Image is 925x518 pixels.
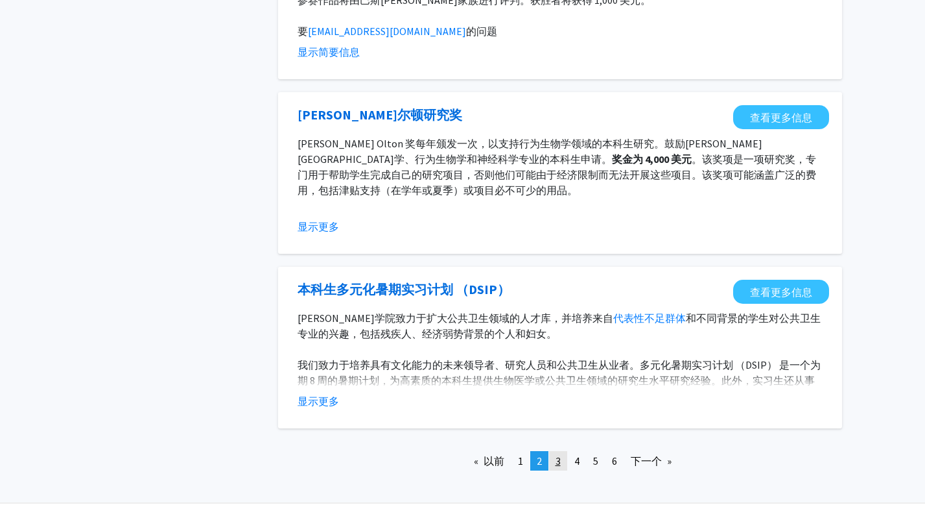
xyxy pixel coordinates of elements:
[298,153,816,197] span: 。该奖项是一项研究奖，专门用于帮助学生完成自己的研究项目，否则他们可能由于经济限制而无法开展这些项目。该奖项可能涵盖广泛的费用，包括津贴支持（在学年或夏季）或项目必不可少的用品。
[298,25,308,38] span: 要
[298,393,339,409] button: 显示更多
[556,454,561,467] span: 3
[298,137,762,166] span: [PERSON_NAME] Olton 奖每年颁发一次，以支持行为生物学领域的本科生研究。鼓励[PERSON_NAME][GEOGRAPHIC_DATA]学、行为生物学和神经科学专业的本科生申请。
[298,105,462,125] a: 在新标签页中打开
[298,280,510,299] a: 在新标签页中打开
[298,44,360,60] button: 显示简要信息
[278,451,842,471] ul: 分页
[613,312,686,325] a: 代表性不足群体
[298,310,823,341] p: [PERSON_NAME]学院致力于扩大公共卫生领域的人才库，并培养来自 和不同背景的学生对公共卫生专业的兴趣，包括残疾人、经济弱势背景的个人和妇女。
[624,451,678,471] a: 下一页
[308,25,466,38] a: [EMAIL_ADDRESS][DOMAIN_NAME]
[612,454,617,467] span: 6
[733,105,829,129] a: 在新标签页中打开
[733,280,829,304] a: 在新标签页中打开
[518,454,523,467] span: 1
[612,153,692,166] strong: 奖金为 4,000 美元
[298,219,339,234] button: 显示更多
[298,23,823,39] p: 的问题
[574,454,580,467] span: 4
[484,454,504,467] font: 以前
[593,454,598,467] span: 5
[298,357,823,404] p: 我们致力于培养具有文化能力的未来领导者、研究人员和公共卫生从业者。多元化暑期实习计划 （DSIP） 是一个为期 8 周的暑期计划，为高素质的本科生提供生物医学或公共卫生领域的研究生水平研究经验。...
[631,454,662,467] font: 下一个
[467,451,511,471] a: 上一页
[10,460,55,508] iframe: Chat
[537,454,542,467] span: 2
